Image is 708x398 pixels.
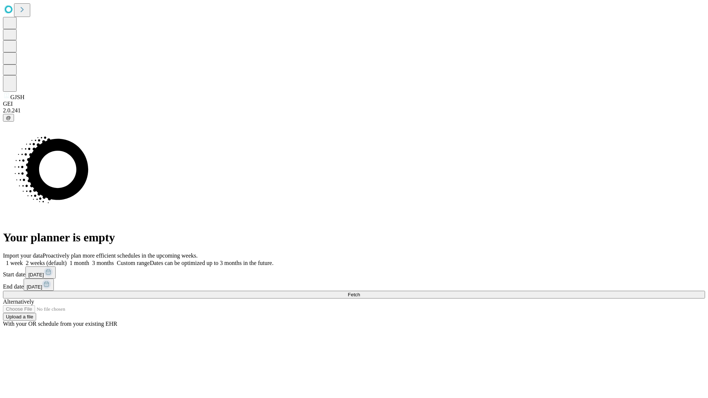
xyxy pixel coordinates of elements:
div: 2.0.241 [3,107,705,114]
span: Fetch [348,292,360,297]
span: [DATE] [28,272,44,277]
span: Alternatively [3,298,34,305]
button: [DATE] [24,279,54,291]
span: Custom range [117,260,150,266]
span: 1 month [70,260,89,266]
button: @ [3,114,14,122]
span: Proactively plan more efficient schedules in the upcoming weeks. [43,252,198,259]
button: Fetch [3,291,705,298]
span: 2 weeks (default) [26,260,67,266]
span: Dates can be optimized up to 3 months in the future. [150,260,273,266]
button: Upload a file [3,313,36,321]
span: GJSH [10,94,24,100]
div: GEI [3,101,705,107]
span: With your OR schedule from your existing EHR [3,321,117,327]
div: Start date [3,266,705,279]
span: [DATE] [27,284,42,290]
span: 1 week [6,260,23,266]
span: Import your data [3,252,43,259]
div: End date [3,279,705,291]
h1: Your planner is empty [3,231,705,244]
span: 3 months [92,260,114,266]
button: [DATE] [25,266,56,279]
span: @ [6,115,11,121]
